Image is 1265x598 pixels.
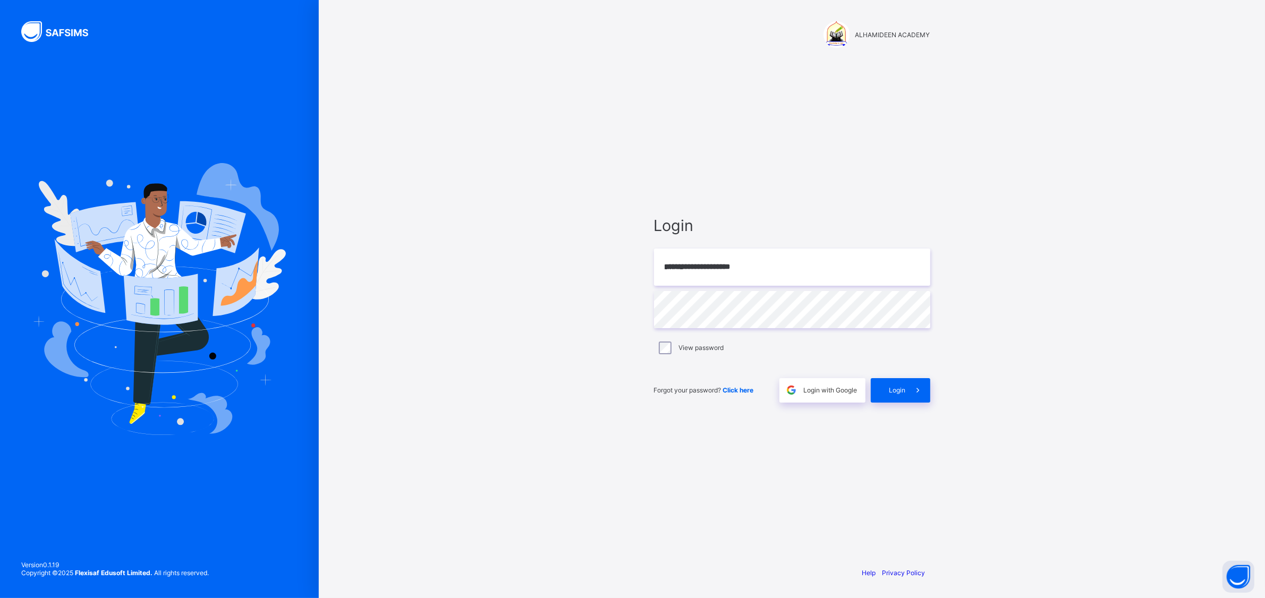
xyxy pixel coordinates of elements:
span: Login with Google [804,386,858,394]
span: Login [889,386,906,394]
a: Click here [723,386,754,394]
span: Copyright © 2025 All rights reserved. [21,569,209,577]
span: Forgot your password? [654,386,754,394]
img: Hero Image [33,163,286,435]
span: ALHAMIDEEN ACADEMY [855,31,930,39]
a: Privacy Policy [882,569,926,577]
span: Version 0.1.19 [21,561,209,569]
a: Help [862,569,876,577]
img: google.396cfc9801f0270233282035f929180a.svg [785,384,797,396]
label: View password [679,344,724,352]
span: Login [654,216,930,235]
button: Open asap [1222,561,1254,593]
strong: Flexisaf Edusoft Limited. [75,569,152,577]
img: SAFSIMS Logo [21,21,101,42]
